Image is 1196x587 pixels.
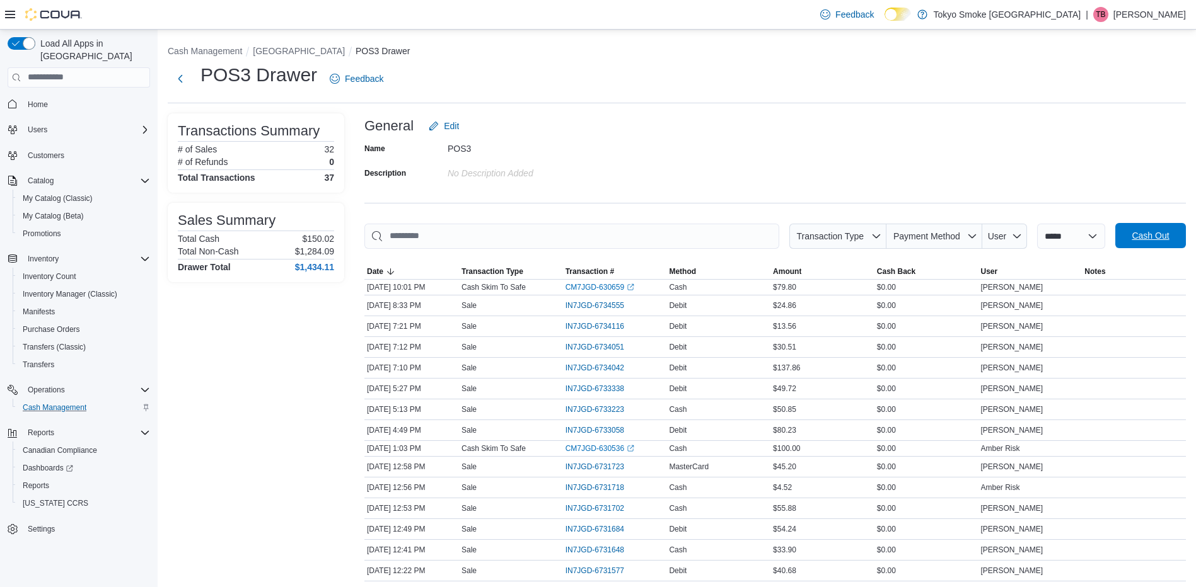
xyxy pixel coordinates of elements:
[815,2,879,27] a: Feedback
[773,545,796,555] span: $33.90
[3,172,155,190] button: Catalog
[178,234,219,244] h6: Total Cash
[566,462,624,472] span: IN7JGD-6731723
[13,225,155,242] button: Promotions
[356,46,410,56] button: POS3 Drawer
[364,441,459,456] div: [DATE] 1:03 PM
[13,303,155,321] button: Manifests
[563,264,667,279] button: Transaction #
[669,482,687,493] span: Cash
[462,363,477,373] p: Sale
[18,191,98,206] a: My Catalog (Classic)
[773,462,796,472] span: $45.20
[462,462,477,472] p: Sale
[893,231,960,241] span: Payment Method
[981,342,1043,352] span: [PERSON_NAME]
[168,66,193,91] button: Next
[566,381,637,396] button: IN7JGD-6733338
[13,477,155,494] button: Reports
[981,545,1043,555] span: [PERSON_NAME]
[18,496,93,511] a: [US_STATE] CCRS
[459,264,563,279] button: Transaction Type
[566,566,624,576] span: IN7JGD-6731577
[566,266,614,276] span: Transaction #
[364,501,459,516] div: [DATE] 12:53 PM
[18,208,89,224] a: My Catalog (Beta)
[178,123,320,139] h3: Transactions Summary
[253,46,345,56] button: [GEOGRAPHIC_DATA]
[28,125,47,135] span: Users
[178,213,276,228] h3: Sales Summary
[669,503,687,513] span: Cash
[462,321,477,331] p: Sale
[23,402,86,413] span: Cash Management
[13,338,155,356] button: Transfers (Classic)
[3,95,155,113] button: Home
[3,424,155,442] button: Reports
[18,357,59,372] a: Transfers
[28,524,55,534] span: Settings
[773,384,796,394] span: $49.72
[874,298,978,313] div: $0.00
[566,339,637,355] button: IN7JGD-6734051
[874,402,978,417] div: $0.00
[13,459,155,477] a: Dashboards
[462,566,477,576] p: Sale
[874,480,978,495] div: $0.00
[25,8,82,21] img: Cova
[566,482,624,493] span: IN7JGD-6731718
[18,496,150,511] span: Washington CCRS
[364,402,459,417] div: [DATE] 5:13 PM
[770,264,874,279] button: Amount
[1084,266,1105,276] span: Notes
[874,423,978,438] div: $0.00
[874,501,978,516] div: $0.00
[23,425,150,440] span: Reports
[424,113,464,139] button: Edit
[178,173,255,183] h4: Total Transactions
[874,441,978,456] div: $0.00
[18,304,150,319] span: Manifests
[364,319,459,334] div: [DATE] 7:21 PM
[18,287,150,302] span: Inventory Manager (Classic)
[23,96,150,112] span: Home
[462,503,477,513] p: Sale
[23,229,61,239] span: Promotions
[8,90,150,571] nav: Complex example
[23,251,64,266] button: Inventory
[364,563,459,578] div: [DATE] 12:22 PM
[364,542,459,557] div: [DATE] 12:41 PM
[18,226,66,241] a: Promotions
[773,443,800,453] span: $100.00
[934,7,1081,22] p: Tokyo Smoke [GEOGRAPHIC_DATA]
[13,285,155,303] button: Inventory Manager (Classic)
[168,46,242,56] button: Cash Management
[18,339,150,355] span: Transfers (Classic)
[1113,7,1186,22] p: [PERSON_NAME]
[324,173,334,183] h4: 37
[18,460,150,476] span: Dashboards
[13,268,155,285] button: Inventory Count
[23,211,84,221] span: My Catalog (Beta)
[364,168,406,178] label: Description
[981,566,1043,576] span: [PERSON_NAME]
[28,100,48,110] span: Home
[566,443,634,453] a: CM7JGD-630536External link
[3,381,155,399] button: Operations
[773,404,796,414] span: $50.85
[18,400,91,415] a: Cash Management
[35,37,150,62] span: Load All Apps in [GEOGRAPHIC_DATA]
[566,342,624,352] span: IN7JGD-6734051
[566,503,624,513] span: IN7JGD-6731702
[981,404,1043,414] span: [PERSON_NAME]
[178,262,231,272] h4: Drawer Total
[566,360,637,375] button: IN7JGD-6734042
[1115,223,1186,248] button: Cash Out
[981,443,1020,453] span: Amber Risk
[23,271,76,282] span: Inventory Count
[981,462,1043,472] span: [PERSON_NAME]
[18,339,91,355] a: Transfers (Classic)
[448,139,617,154] div: POS3
[773,363,800,373] span: $137.86
[874,563,978,578] div: $0.00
